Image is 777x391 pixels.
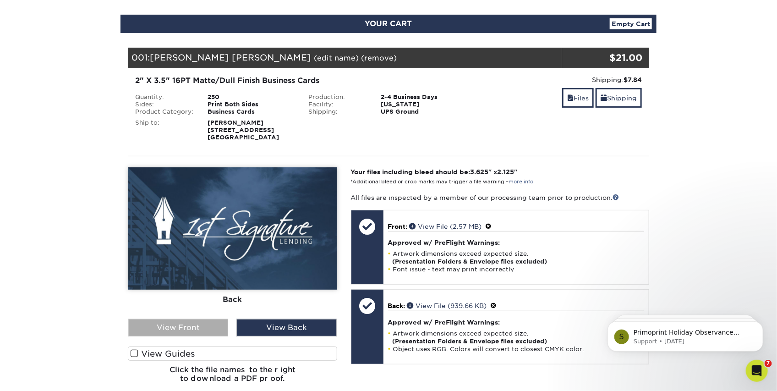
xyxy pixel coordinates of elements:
a: Empty Cart [610,18,652,29]
div: $21.00 [562,51,642,65]
span: 2.125 [498,168,514,176]
small: *Additional bleed or crop marks may trigger a file warning – [351,179,534,185]
strong: Your files including bleed should be: " x " [351,168,518,176]
div: View Back [236,319,336,336]
strong: (Presentation Folders & Envelope files excluded) [393,258,547,265]
span: [PERSON_NAME] [PERSON_NAME] [150,52,311,62]
div: Production: [302,94,374,101]
div: Product Category: [128,108,201,116]
label: View Guides [128,347,337,361]
li: Artwork dimensions exceed expected size. [388,250,644,265]
a: Shipping [596,88,642,108]
div: [US_STATE] [374,101,475,108]
span: shipping [601,94,607,102]
a: more info [509,179,534,185]
a: Files [562,88,594,108]
div: Back [128,290,337,310]
div: 2" X 3.5" 16PT Matte/Dull Finish Business Cards [135,75,468,86]
p: All files are inspected by a member of our processing team prior to production. [351,193,649,202]
span: files [567,94,574,102]
span: Back: [388,302,405,309]
iframe: Intercom notifications message [594,302,777,366]
li: Artwork dimensions exceed expected size. [388,330,644,345]
li: Font issue - text may print incorrectly [388,265,644,273]
div: Sides: [128,101,201,108]
strong: [PERSON_NAME] [STREET_ADDRESS] [GEOGRAPHIC_DATA] [208,119,279,141]
div: 250 [201,94,302,101]
div: Shipping: [302,108,374,116]
div: 001: [128,48,562,68]
div: Facility: [302,101,374,108]
div: Business Cards [201,108,302,116]
li: Object uses RGB. Colors will convert to closest CMYK color. [388,345,644,353]
div: View Front [128,319,228,336]
div: Print Both Sides [201,101,302,108]
span: YOUR CART [365,19,412,28]
div: UPS Ground [374,108,475,116]
h6: Click the file names to the right to download a PDF proof. [128,365,337,390]
a: View File (939.66 KB) [407,302,487,309]
div: Shipping: [482,75,642,84]
strong: (Presentation Folders & Envelope files excluded) [393,338,547,345]
div: Quantity: [128,94,201,101]
strong: $7.84 [624,76,642,83]
div: 2-4 Business Days [374,94,475,101]
h4: Approved w/ PreFlight Warnings: [388,239,644,246]
h4: Approved w/ PreFlight Warnings: [388,319,644,326]
iframe: Intercom live chat [746,360,768,382]
a: (remove) [361,54,397,62]
span: 3.625 [471,168,489,176]
a: View File (2.57 MB) [410,223,482,230]
div: Ship to: [128,119,201,141]
span: 7 [765,360,772,367]
span: Front: [388,223,408,230]
a: (edit name) [314,54,359,62]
